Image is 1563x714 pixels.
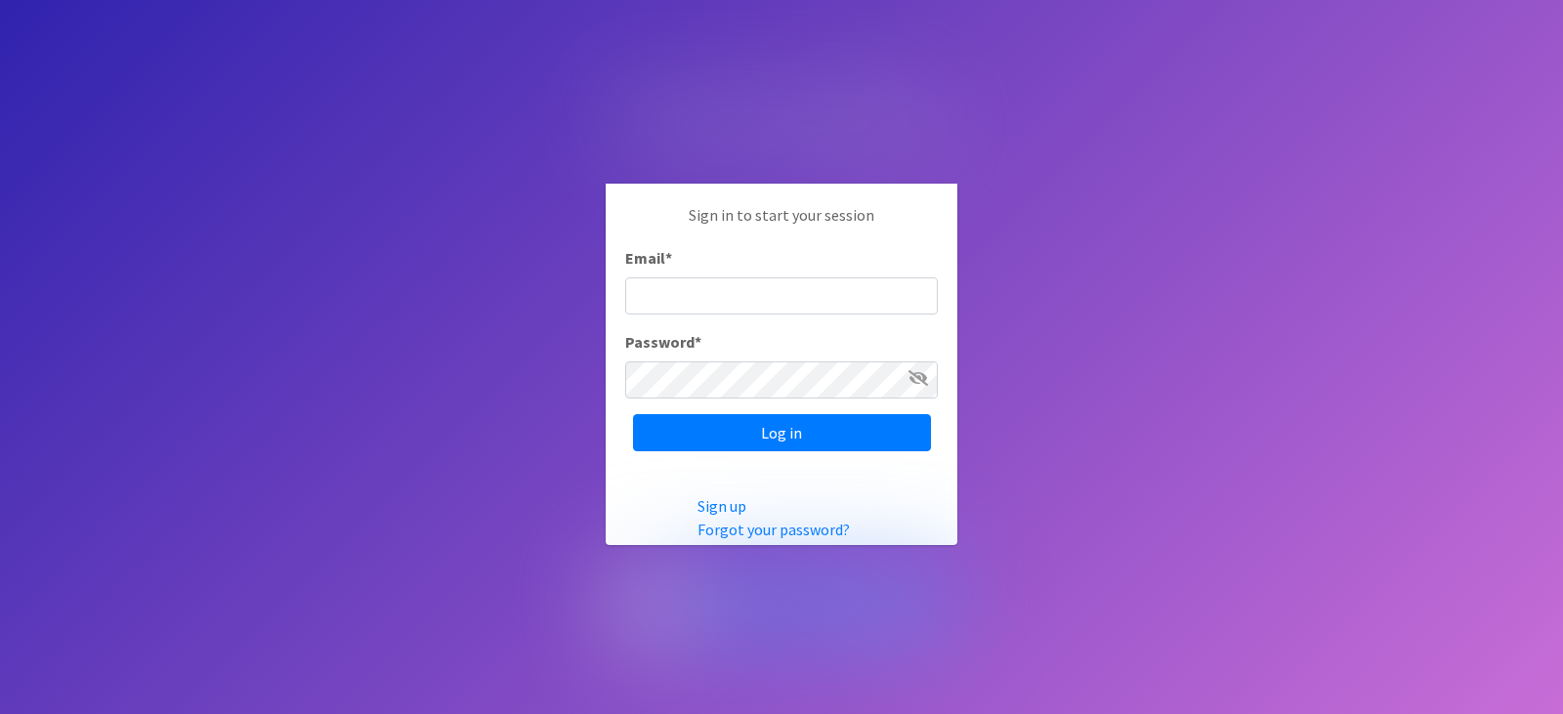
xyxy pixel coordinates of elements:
[625,246,672,270] label: Email
[606,561,957,646] img: Sign in with Google
[665,248,672,268] abbr: required
[633,414,931,451] input: Log in
[697,496,746,516] a: Sign up
[625,203,938,246] p: Sign in to start your session
[695,332,701,352] abbr: required
[625,330,701,354] label: Password
[606,68,957,169] img: Human Essentials
[697,520,850,539] a: Forgot your password?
